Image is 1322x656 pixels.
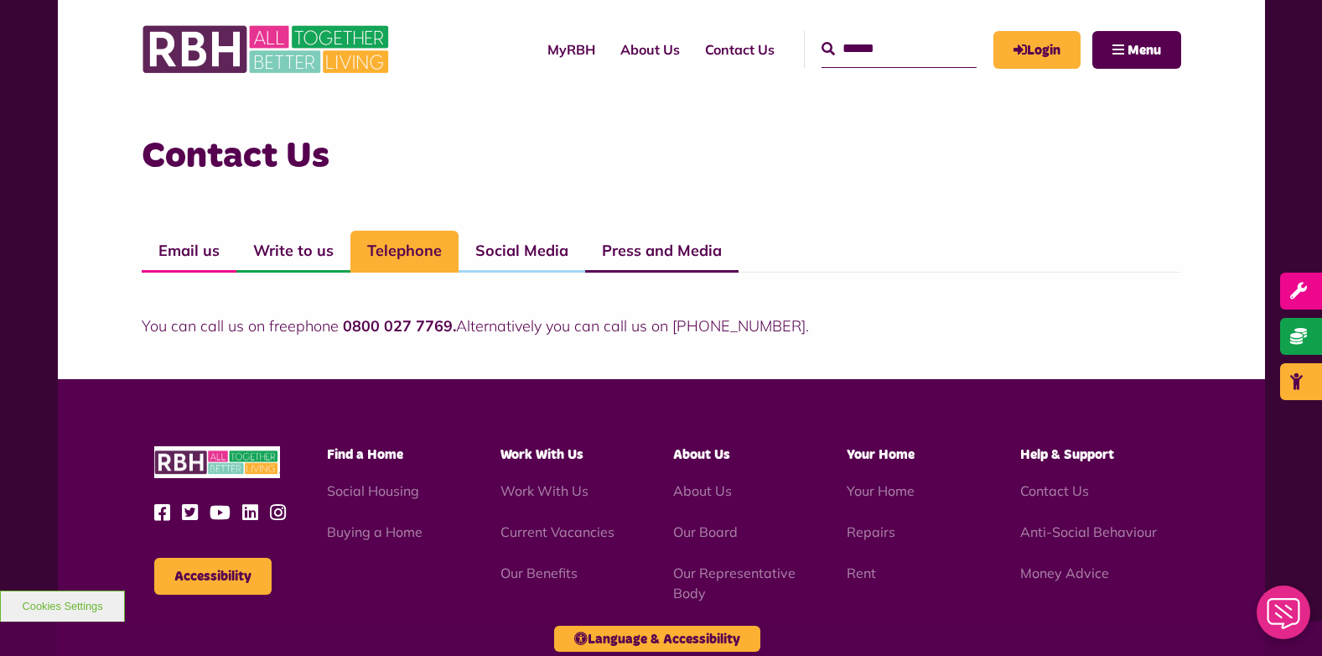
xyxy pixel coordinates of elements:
[350,231,459,273] a: Telephone
[673,565,796,601] a: Our Representative Body
[142,133,1181,180] h3: Contact Us
[673,523,738,540] a: Our Board
[692,27,787,72] a: Contact Us
[1020,565,1109,581] a: Money Advice
[608,27,692,72] a: About Us
[500,448,583,461] span: Work With Us
[847,523,895,540] a: Repairs
[142,231,236,273] a: Email us
[1020,523,1157,540] a: Anti-Social Behaviour
[673,482,732,499] a: About Us
[500,523,614,540] a: Current Vacancies
[822,31,977,67] input: Search
[847,565,876,581] a: Rent
[993,31,1081,69] a: MyRBH
[236,231,350,273] a: Write to us
[142,17,393,82] img: RBH
[673,448,730,461] span: About Us
[142,315,1181,337] p: You can call us on freephone Alternatively you can call us on [PHONE_NUMBER].
[1092,31,1181,69] button: Navigation
[154,446,280,479] img: RBH
[343,316,456,336] strong: 0800 027 7769.
[154,558,272,595] button: Accessibility
[1247,581,1322,656] iframe: Netcall Web Assistant for live chat
[500,482,588,499] a: Work With Us
[1020,448,1114,461] span: Help & Support
[327,523,423,540] a: Buying a Home
[585,231,739,273] a: Press and Media
[327,448,403,461] span: Find a Home
[1020,482,1089,499] a: Contact Us
[500,565,578,581] a: Our Benefits
[1128,44,1161,57] span: Menu
[847,482,915,499] a: Your Home
[459,231,585,273] a: Social Media
[535,27,608,72] a: MyRBH
[327,482,419,499] a: Social Housing - open in a new tab
[847,448,915,461] span: Your Home
[554,626,760,652] button: Language & Accessibility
